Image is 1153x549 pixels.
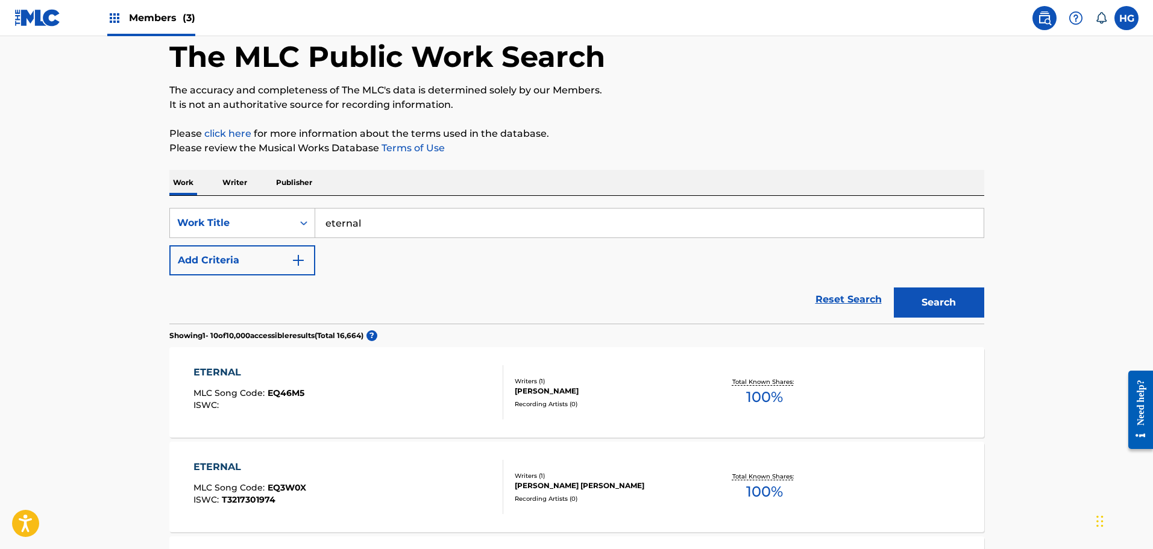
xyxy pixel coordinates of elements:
[169,330,363,341] p: Showing 1 - 10 of 10,000 accessible results (Total 16,664 )
[169,83,984,98] p: The accuracy and completeness of The MLC's data is determined solely by our Members.
[169,98,984,112] p: It is not an authoritative source for recording information.
[515,494,697,503] div: Recording Artists ( 0 )
[379,142,445,154] a: Terms of Use
[169,208,984,324] form: Search Form
[809,286,888,313] a: Reset Search
[169,347,984,438] a: ETERNALMLC Song Code:EQ46M5ISWC:Writers (1)[PERSON_NAME]Recording Artists (0)Total Known Shares:100%
[746,481,783,503] span: 100 %
[272,170,316,195] p: Publisher
[193,482,268,493] span: MLC Song Code :
[193,387,268,398] span: MLC Song Code :
[107,11,122,25] img: Top Rightsholders
[515,386,697,397] div: [PERSON_NAME]
[732,377,797,386] p: Total Known Shares:
[1069,11,1083,25] img: help
[515,471,697,480] div: Writers ( 1 )
[129,11,195,25] span: Members
[1064,6,1088,30] div: Help
[268,387,304,398] span: EQ46M5
[515,400,697,409] div: Recording Artists ( 0 )
[193,400,222,410] span: ISWC :
[193,460,306,474] div: ETERNAL
[1114,6,1139,30] div: User Menu
[169,39,605,75] h1: The MLC Public Work Search
[1037,11,1052,25] img: search
[204,128,251,139] a: click here
[219,170,251,195] p: Writer
[366,330,377,341] span: ?
[515,377,697,386] div: Writers ( 1 )
[1119,361,1153,458] iframe: Resource Center
[177,216,286,230] div: Work Title
[169,127,984,141] p: Please for more information about the terms used in the database.
[169,442,984,532] a: ETERNALMLC Song Code:EQ3W0XISWC:T3217301974Writers (1)[PERSON_NAME] [PERSON_NAME]Recording Artist...
[732,472,797,481] p: Total Known Shares:
[193,494,222,505] span: ISWC :
[291,253,306,268] img: 9d2ae6d4665cec9f34b9.svg
[169,170,197,195] p: Work
[515,480,697,491] div: [PERSON_NAME] [PERSON_NAME]
[1095,12,1107,24] div: Notifications
[222,494,275,505] span: T3217301974
[193,365,304,380] div: ETERNAL
[746,386,783,408] span: 100 %
[183,12,195,24] span: (3)
[1093,491,1153,549] iframe: Chat Widget
[1032,6,1057,30] a: Public Search
[169,245,315,275] button: Add Criteria
[14,9,61,27] img: MLC Logo
[268,482,306,493] span: EQ3W0X
[1096,503,1104,539] div: Drag
[169,141,984,155] p: Please review the Musical Works Database
[894,287,984,318] button: Search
